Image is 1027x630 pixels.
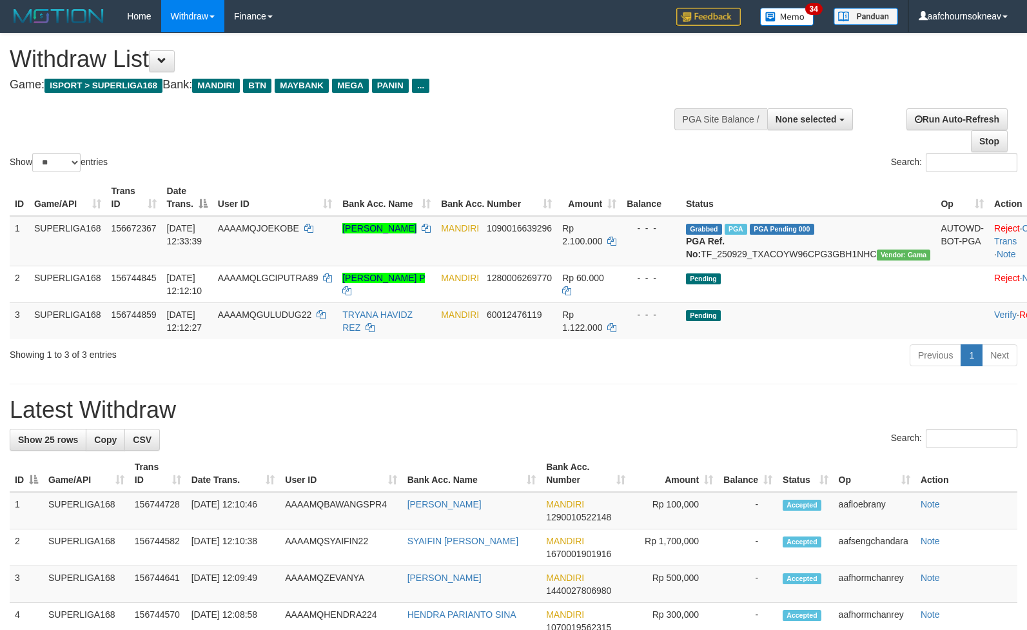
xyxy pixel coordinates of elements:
td: 2 [10,266,29,302]
th: User ID: activate to sort column ascending [213,179,337,216]
span: AAAAMQGULUDUG22 [218,310,311,320]
span: BTN [243,79,271,93]
span: ... [412,79,429,93]
span: MANDIRI [546,536,584,546]
a: 1 [961,344,983,366]
td: Rp 500,000 [631,566,718,603]
td: - [718,529,778,566]
td: - [718,492,778,529]
input: Search: [926,153,1017,172]
span: [DATE] 12:12:10 [167,273,202,296]
h1: Latest Withdraw [10,397,1017,423]
th: Bank Acc. Number: activate to sort column ascending [541,455,631,492]
a: Note [997,249,1016,259]
th: Game/API: activate to sort column ascending [29,179,106,216]
span: Pending [686,273,721,284]
span: Vendor URL: https://trx31.1velocity.biz [877,250,931,261]
img: panduan.png [834,8,898,25]
a: Reject [994,223,1020,233]
td: 2 [10,529,43,566]
span: Accepted [783,610,821,621]
span: Copy 1280006269770 to clipboard [487,273,552,283]
span: Accepted [783,536,821,547]
th: Trans ID: activate to sort column ascending [130,455,186,492]
th: ID [10,179,29,216]
span: AAAAMQLGCIPUTRA89 [218,273,318,283]
a: [PERSON_NAME] [342,223,416,233]
th: Balance: activate to sort column ascending [718,455,778,492]
div: Showing 1 to 3 of 3 entries [10,343,418,361]
span: PGA Pending [750,224,814,235]
th: Date Trans.: activate to sort column descending [162,179,213,216]
a: Next [982,344,1017,366]
td: SUPERLIGA168 [43,566,130,603]
div: - - - [627,222,676,235]
a: Copy [86,429,125,451]
span: PANIN [372,79,409,93]
img: Button%20Memo.svg [760,8,814,26]
a: Verify [994,310,1017,320]
label: Search: [891,153,1017,172]
a: SYAIFIN [PERSON_NAME] [407,536,518,546]
span: Rp 2.100.000 [562,223,602,246]
th: ID: activate to sort column descending [10,455,43,492]
span: None selected [776,114,837,124]
span: 156744845 [112,273,157,283]
th: Bank Acc. Number: activate to sort column ascending [436,179,557,216]
input: Search: [926,429,1017,448]
span: 156672367 [112,223,157,233]
label: Search: [891,429,1017,448]
td: aafhormchanrey [834,566,915,603]
td: 3 [10,302,29,339]
td: AAAAMQSYAIFIN22 [280,529,402,566]
span: Copy 60012476119 to clipboard [487,310,542,320]
span: MANDIRI [546,573,584,583]
span: Copy [94,435,117,445]
th: Bank Acc. Name: activate to sort column ascending [337,179,436,216]
th: Status: activate to sort column ascending [778,455,834,492]
td: AAAAMQBAWANGSPR4 [280,492,402,529]
span: MANDIRI [192,79,240,93]
a: CSV [124,429,160,451]
span: MANDIRI [441,223,479,233]
td: 156744582 [130,529,186,566]
a: Run Auto-Refresh [906,108,1008,130]
a: TRYANA HAVIDZ REZ [342,310,413,333]
span: [DATE] 12:12:27 [167,310,202,333]
a: Note [921,573,940,583]
td: AAAAMQZEVANYA [280,566,402,603]
span: Rp 1.122.000 [562,310,602,333]
span: Copy 1090016639296 to clipboard [487,223,552,233]
a: HENDRA PARIANTO SINA [407,609,516,620]
a: [PERSON_NAME] [407,573,482,583]
td: SUPERLIGA168 [29,266,106,302]
td: SUPERLIGA168 [43,529,130,566]
select: Showentries [32,153,81,172]
b: PGA Ref. No: [686,236,725,259]
td: SUPERLIGA168 [43,492,130,529]
h4: Game: Bank: [10,79,672,92]
td: TF_250929_TXACOYW96CPG3GBH1NHC [681,216,935,266]
th: Balance [621,179,681,216]
th: Amount: activate to sort column ascending [631,455,718,492]
span: Accepted [783,573,821,584]
th: Op: activate to sort column ascending [935,179,989,216]
td: Rp 1,700,000 [631,529,718,566]
td: aafsengchandara [834,529,915,566]
a: Note [921,499,940,509]
div: - - - [627,308,676,321]
th: Amount: activate to sort column ascending [557,179,621,216]
span: MANDIRI [546,609,584,620]
img: Feedback.jpg [676,8,741,26]
th: Trans ID: activate to sort column ascending [106,179,162,216]
td: 156744728 [130,492,186,529]
span: Accepted [783,500,821,511]
a: [PERSON_NAME] P [342,273,425,283]
td: [DATE] 12:09:49 [186,566,280,603]
th: Action [915,455,1017,492]
a: Previous [910,344,961,366]
td: [DATE] 12:10:46 [186,492,280,529]
span: 34 [805,3,823,15]
span: Pending [686,310,721,321]
a: Note [921,609,940,620]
